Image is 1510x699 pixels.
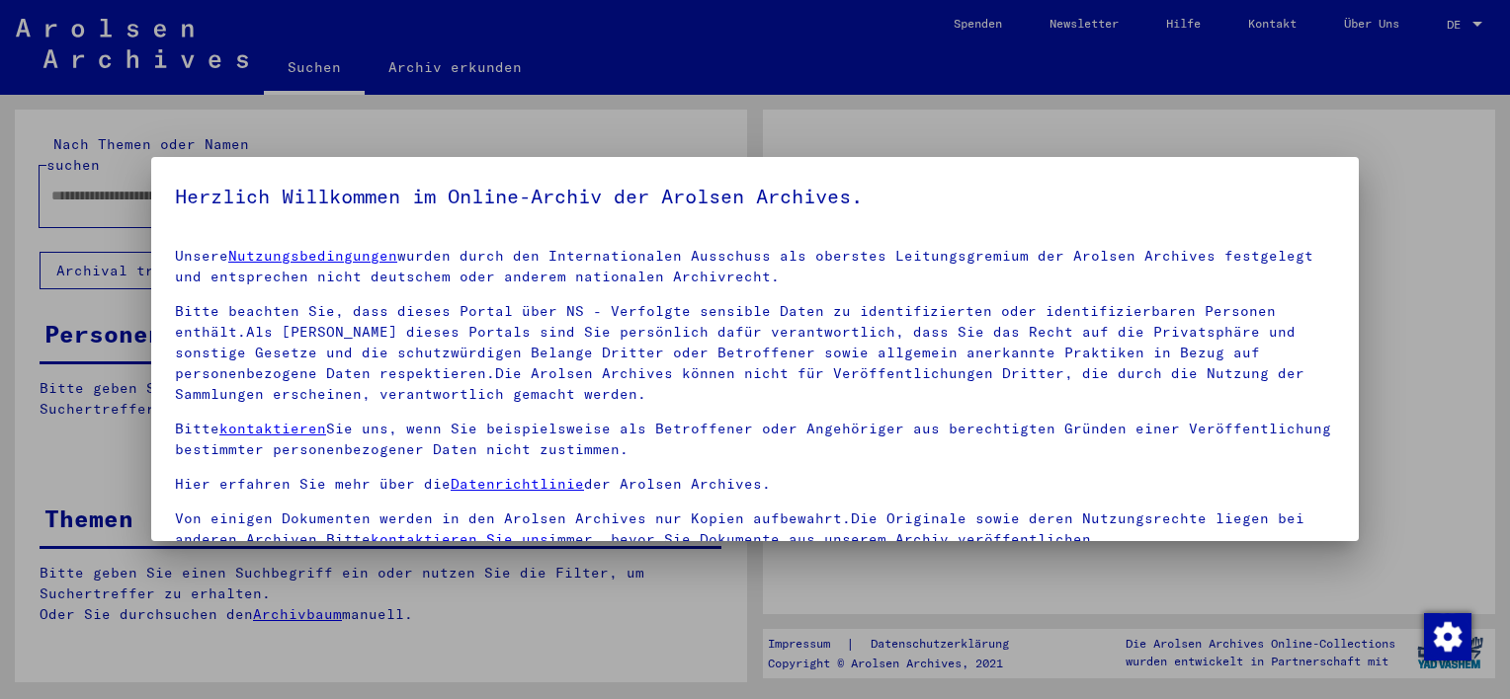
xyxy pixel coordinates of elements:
p: Von einigen Dokumenten werden in den Arolsen Archives nur Kopien aufbewahrt.Die Originale sowie d... [175,508,1335,550]
p: Bitte beachten Sie, dass dieses Portal über NS - Verfolgte sensible Daten zu identifizierten oder... [175,301,1335,405]
img: Zustimmung ändern [1424,613,1471,660]
p: Hier erfahren Sie mehr über die der Arolsen Archives. [175,474,1335,495]
a: kontaktieren [219,420,326,437]
a: Datenrichtlinie [451,475,584,493]
a: kontaktieren Sie uns [371,530,548,548]
a: Nutzungsbedingungen [228,247,397,265]
h5: Herzlich Willkommen im Online-Archiv der Arolsen Archives. [175,181,1335,212]
p: Unsere wurden durch den Internationalen Ausschuss als oberstes Leitungsgremium der Arolsen Archiv... [175,246,1335,287]
p: Bitte Sie uns, wenn Sie beispielsweise als Betroffener oder Angehöriger aus berechtigten Gründen ... [175,419,1335,460]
